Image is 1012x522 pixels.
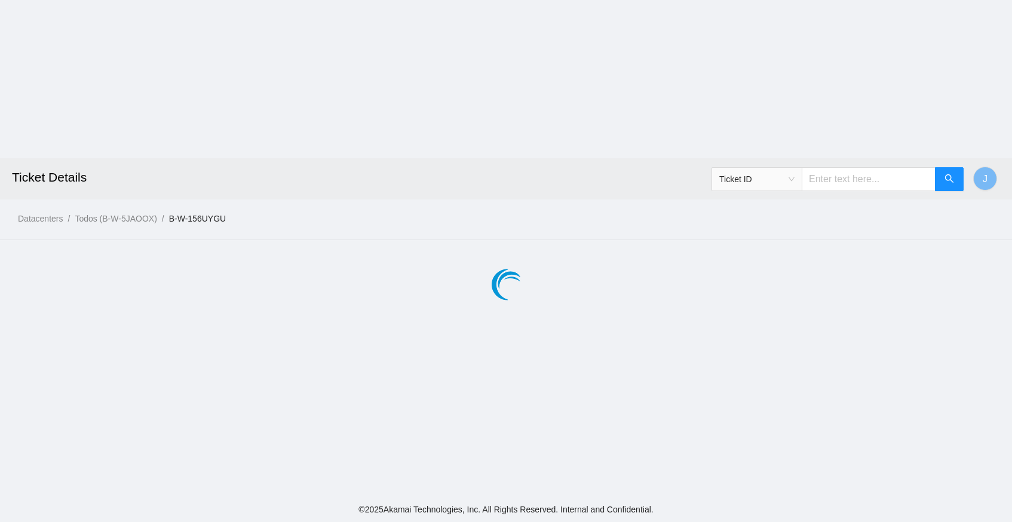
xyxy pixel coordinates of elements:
[935,167,964,191] button: search
[973,167,997,191] button: J
[18,214,63,223] a: Datacenters
[162,214,164,223] span: /
[12,158,704,196] h2: Ticket Details
[802,167,936,191] input: Enter text here...
[719,170,795,188] span: Ticket ID
[169,214,226,223] a: B-W-156UYGU
[983,171,988,186] span: J
[944,174,954,185] span: search
[68,214,70,223] span: /
[75,214,157,223] a: Todos (B-W-5JAOOX)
